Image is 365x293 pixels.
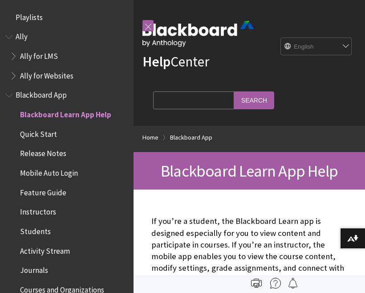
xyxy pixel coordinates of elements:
[281,38,352,56] select: Site Language Selector
[142,53,170,70] strong: Help
[20,185,66,197] span: Feature Guide
[20,127,57,139] span: Quick Start
[288,278,298,289] img: Follow this page
[251,278,262,289] img: Print
[16,29,28,41] span: Ally
[170,132,212,143] a: Blackboard App
[142,132,158,143] a: Home
[20,165,78,177] span: Mobile Auto Login
[270,278,281,289] img: More help
[151,215,347,285] p: If you’re a student, the Blackboard Learn app is designed especially for you to view content and ...
[142,21,254,47] img: Blackboard by Anthology
[20,49,58,61] span: Ally for LMS
[142,53,209,70] a: HelpCenter
[5,29,128,83] nav: Book outline for Anthology Ally Help
[20,263,48,275] span: Journals
[20,224,51,236] span: Students
[5,10,128,25] nav: Book outline for Playlists
[16,10,43,22] span: Playlists
[234,91,274,109] input: Search
[161,161,338,181] span: Blackboard Learn App Help
[16,88,67,100] span: Blackboard App
[20,107,111,119] span: Blackboard Learn App Help
[20,205,56,217] span: Instructors
[20,243,70,256] span: Activity Stream
[20,68,73,80] span: Ally for Websites
[20,146,66,158] span: Release Notes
